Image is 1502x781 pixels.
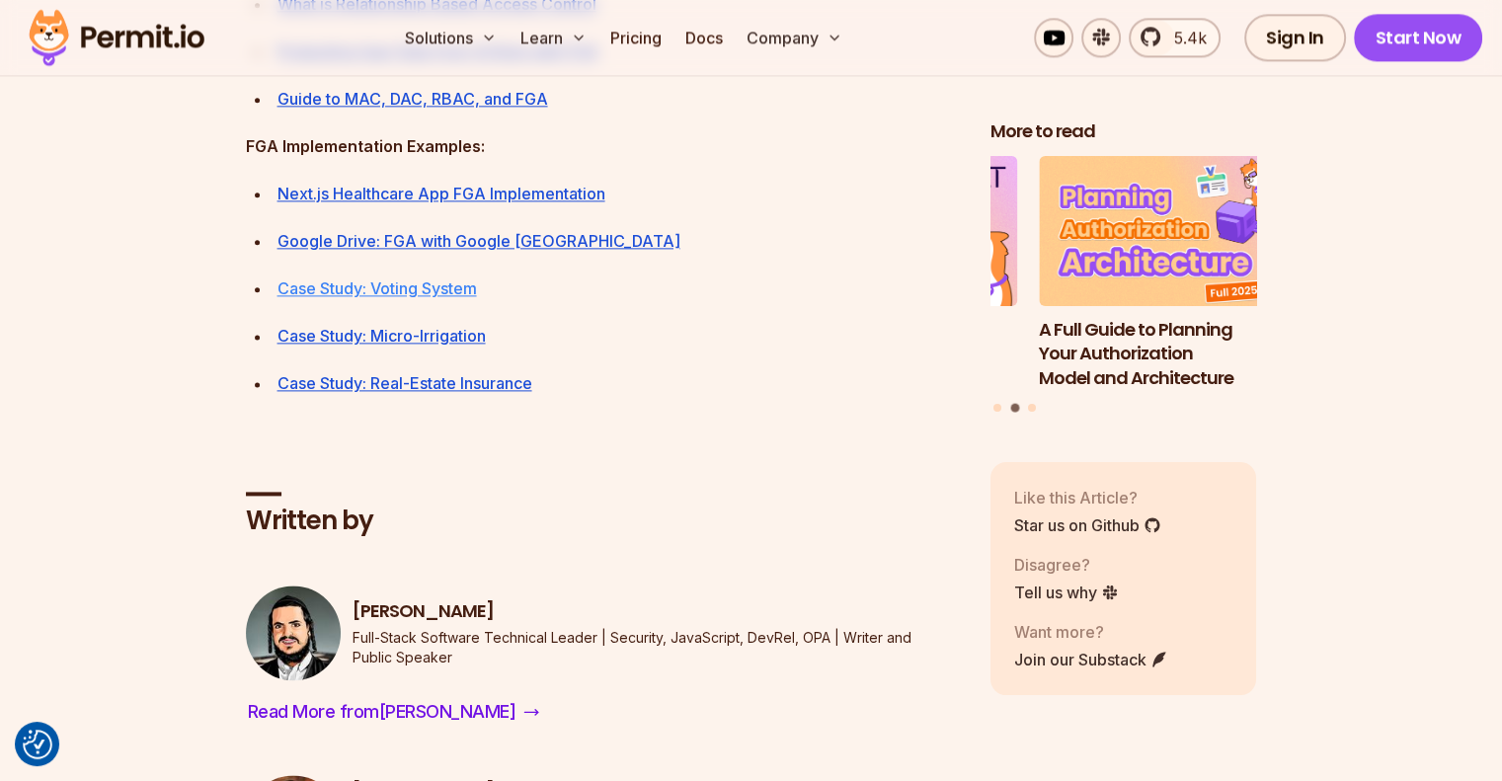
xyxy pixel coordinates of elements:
[1010,404,1019,413] button: Go to slide 2
[1162,26,1207,49] span: 5.4k
[990,120,1257,145] h2: More to read
[397,18,505,57] button: Solutions
[277,89,548,109] a: Guide to MAC, DAC, RBAC, and FGA
[23,730,52,759] img: Revisit consent button
[23,730,52,759] button: Consent Preferences
[1014,553,1119,577] p: Disagree?
[277,184,605,203] a: Next.js Healthcare App FGA Implementation
[1039,157,1305,392] li: 2 of 3
[277,278,477,298] a: Case Study: Voting System
[1014,648,1168,671] a: Join our Substack
[246,136,485,156] strong: FGA Implementation Examples:
[246,586,341,680] img: Gabriel L. Manor
[1354,14,1483,61] a: Start Now
[277,231,376,251] a: Google Drive
[1014,513,1161,537] a: Star us on Github
[990,157,1257,416] div: Posts
[246,504,959,539] h2: Written by
[353,628,959,667] p: Full-Stack Software Technical Leader | Security, JavaScript, DevRel, OPA | Writer and Public Speaker
[1039,318,1305,391] h3: A Full Guide to Planning Your Authorization Model and Architecture
[1014,486,1161,509] p: Like this Article?
[602,18,670,57] a: Pricing
[246,696,542,728] a: Read More from[PERSON_NAME]
[751,318,1018,391] h3: Salt Security: Enterprise-Grade API Security with Fine-Grained Authorization
[739,18,850,57] button: Company
[1014,620,1168,644] p: Want more?
[751,157,1018,392] li: 1 of 3
[1244,14,1346,61] a: Sign In
[677,18,731,57] a: Docs
[353,599,959,624] h3: [PERSON_NAME]
[1039,157,1305,392] a: A Full Guide to Planning Your Authorization Model and ArchitectureA Full Guide to Planning Your A...
[1039,157,1305,307] img: A Full Guide to Planning Your Authorization Model and Architecture
[376,231,680,251] a: : FGA with Google [GEOGRAPHIC_DATA]
[1014,581,1119,604] a: Tell us why
[993,404,1001,412] button: Go to slide 1
[277,373,532,393] a: Case Study: Real-Estate Insurance
[513,18,594,57] button: Learn
[1028,404,1036,412] button: Go to slide 3
[248,698,516,726] span: Read More from [PERSON_NAME]
[277,326,486,346] a: Case Study: Micro-Irrigation
[20,4,213,71] img: Permit logo
[1129,18,1221,57] a: 5.4k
